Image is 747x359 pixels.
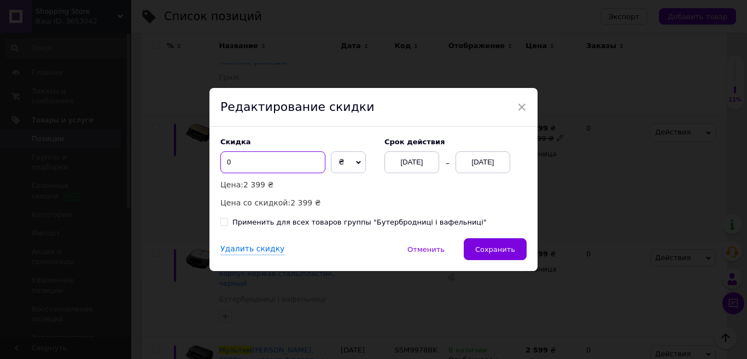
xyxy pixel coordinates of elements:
[456,151,510,173] div: [DATE]
[290,198,320,207] span: 2 399 ₴
[384,138,527,146] label: Cрок действия
[220,179,373,191] p: Цена:
[220,100,374,114] span: Редактирование скидки
[475,245,515,254] span: Сохранить
[464,238,527,260] button: Сохранить
[339,157,345,166] span: ₴
[243,180,273,189] span: 2 399 ₴
[220,244,284,255] div: Удалить скидку
[220,138,251,146] span: Скидка
[407,245,445,254] span: Отменить
[220,197,373,209] p: Цена со скидкой:
[232,217,487,227] div: Применить для всех товаров группы "Бутербродниці і вафельниці"
[220,151,325,173] input: 0
[517,98,527,116] span: ×
[384,151,439,173] div: [DATE]
[396,238,456,260] button: Отменить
